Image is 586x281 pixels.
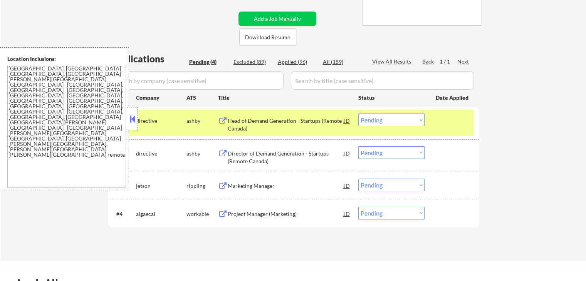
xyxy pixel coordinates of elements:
[116,210,130,218] div: #4
[7,55,126,63] div: Location Inclusions:
[457,58,470,65] div: Next
[136,210,186,218] div: algaecal
[228,210,344,218] div: Project Manager (Marketing)
[218,94,351,102] div: Title
[110,54,186,64] div: Applications
[343,207,351,221] div: JD
[422,58,435,65] div: Back
[233,58,272,66] div: Excluded (89)
[291,71,474,90] input: Search by title (case sensitive)
[136,182,186,190] div: jetson
[343,179,351,192] div: JD
[372,58,413,65] div: View All Results
[228,182,344,190] div: Marketing Manager
[186,117,218,125] div: ashby
[189,58,228,66] div: Pending (4)
[136,150,186,157] div: directive
[436,94,470,102] div: Date Applied
[238,12,316,26] button: Add a Job Manually
[136,117,186,125] div: directive
[186,182,218,190] div: rippling
[323,58,361,66] div: All (189)
[186,150,218,157] div: ashby
[136,94,186,102] div: Company
[186,94,218,102] div: ATS
[239,28,296,46] button: Download Resume
[186,210,218,218] div: workable
[343,114,351,127] div: JD
[343,146,351,160] div: JD
[228,150,344,165] div: Director of Demand Generation - Startups (Remote Canada)
[440,58,457,65] div: 1 / 1
[110,71,284,90] input: Search by company (case sensitive)
[278,58,316,66] div: Applied (96)
[358,90,425,104] div: Status
[228,117,344,132] div: Head of Demand Generation - Startups (Remote Canada)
